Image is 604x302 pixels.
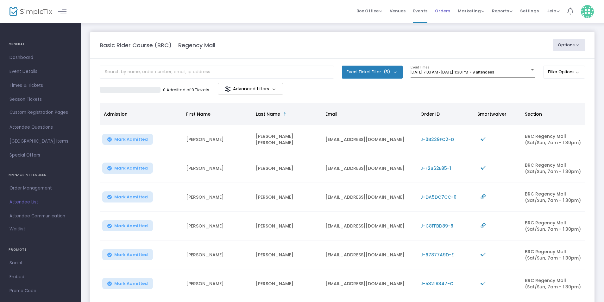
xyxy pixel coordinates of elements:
[521,154,591,183] td: BRC Regency Mall (Sat/Sun, 7am - 1:30pm)
[102,163,153,174] button: Mark Admitted
[9,109,68,116] span: Custom Registration Pages
[435,3,450,19] span: Orders
[411,70,494,74] span: [DATE] 7:00 AM - [DATE] 1:30 PM • 9 attendees
[413,3,427,19] span: Events
[543,66,585,78] button: Filter Options
[102,191,153,202] button: Mark Admitted
[256,111,280,117] span: Last Name
[102,220,153,231] button: Mark Admitted
[252,241,322,269] td: [PERSON_NAME]
[9,212,71,220] span: Attendee Communication
[252,212,322,241] td: [PERSON_NAME]
[356,8,382,14] span: Box Office
[9,137,71,145] span: [GEOGRAPHIC_DATA] Items
[322,241,417,269] td: [EMAIL_ADDRESS][DOMAIN_NAME]
[384,69,390,74] span: (5)
[9,151,71,159] span: Special Offers
[252,183,322,212] td: [PERSON_NAME]
[9,54,71,62] span: Dashboard
[102,134,153,145] button: Mark Admitted
[322,269,417,298] td: [EMAIL_ADDRESS][DOMAIN_NAME]
[114,223,148,228] span: Mark Admitted
[9,226,25,232] span: Waitlist
[9,273,71,281] span: Embed
[420,194,456,200] span: J-DA5DC7CC-0
[114,195,148,200] span: Mark Admitted
[420,223,453,229] span: J-C8FFBD89-6
[458,8,484,14] span: Marketing
[325,111,337,117] span: Email
[102,278,153,289] button: Mark Admitted
[322,212,417,241] td: [EMAIL_ADDRESS][DOMAIN_NAME]
[546,8,560,14] span: Help
[182,125,252,154] td: [PERSON_NAME]
[102,249,153,260] button: Mark Admitted
[114,137,148,142] span: Mark Admitted
[9,287,71,295] span: Promo Code
[492,8,513,14] span: Reports
[420,280,453,287] span: J-53219347-C
[100,66,334,79] input: Search by name, order number, email, ip address
[521,269,591,298] td: BRC Regency Mall (Sat/Sun, 7am - 1:30pm)
[9,243,72,256] h4: PROMOTE
[9,198,71,206] span: Attendee List
[322,183,417,212] td: [EMAIL_ADDRESS][DOMAIN_NAME]
[9,81,71,90] span: Times & Tickets
[182,212,252,241] td: [PERSON_NAME]
[342,66,403,78] button: Event Ticket Filter(5)
[218,83,283,95] m-button: Advanced filters
[182,269,252,298] td: [PERSON_NAME]
[114,252,148,257] span: Mark Admitted
[420,165,451,171] span: J-F2B62E85-1
[322,125,417,154] td: [EMAIL_ADDRESS][DOMAIN_NAME]
[104,111,128,117] span: Admission
[9,38,72,51] h4: GENERAL
[9,67,71,76] span: Event Details
[182,241,252,269] td: [PERSON_NAME]
[521,183,591,212] td: BRC Regency Mall (Sat/Sun, 7am - 1:30pm)
[252,269,322,298] td: [PERSON_NAME]
[114,281,148,286] span: Mark Admitted
[224,86,231,92] img: filter
[420,111,440,117] span: Order ID
[521,212,591,241] td: BRC Regency Mall (Sat/Sun, 7am - 1:30pm)
[525,111,542,117] span: Section
[553,39,585,51] button: Options
[182,154,252,183] td: [PERSON_NAME]
[521,241,591,269] td: BRC Regency Mall (Sat/Sun, 7am - 1:30pm)
[9,184,71,192] span: Order Management
[390,3,406,19] span: Venues
[186,111,211,117] span: First Name
[114,166,148,171] span: Mark Admitted
[9,169,72,181] h4: MANAGE ATTENDEES
[282,112,287,117] span: Sortable
[252,125,322,154] td: [PERSON_NAME] [PERSON_NAME]
[420,136,454,143] span: J-0B229FC2-D
[100,41,215,49] m-panel-title: Basic Rider Course (BRC) - Regency Mall
[182,183,252,212] td: [PERSON_NAME]
[521,125,591,154] td: BRC Regency Mall (Sat/Sun, 7am - 1:30pm)
[9,95,71,104] span: Season Tickets
[163,87,209,93] p: 0 Admitted of 9 Tickets
[420,252,454,258] span: J-B7877A9D-E
[474,103,521,125] th: Smartwaiver
[520,3,539,19] span: Settings
[9,259,71,267] span: Social
[9,123,71,132] span: Attendee Questions
[322,154,417,183] td: [EMAIL_ADDRESS][DOMAIN_NAME]
[252,154,322,183] td: [PERSON_NAME]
